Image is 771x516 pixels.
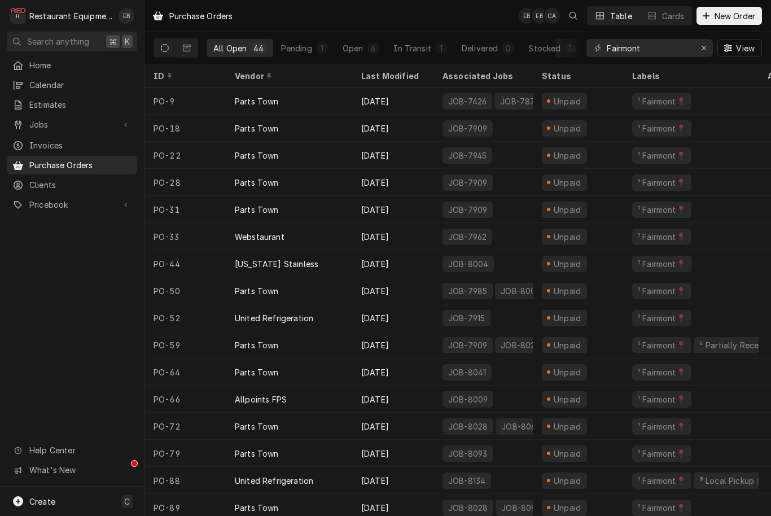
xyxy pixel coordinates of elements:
div: PO-31 [144,196,226,223]
div: 36 [568,42,577,54]
span: Pricebook [29,199,115,211]
div: Webstaurant [235,231,284,243]
div: JOB-8009 [500,285,541,297]
div: Parts Town [235,123,279,134]
div: Parts Town [235,150,279,161]
div: Unpaid [552,231,582,243]
div: JOB-7915 [447,312,486,324]
div: [DATE] [352,115,433,142]
span: New Order [712,10,757,22]
span: Create [29,497,55,506]
div: Parts Town [235,339,279,351]
span: Help Center [29,444,130,456]
div: Unpaid [552,502,582,514]
div: Unpaid [552,150,582,161]
div: PO-44 [144,250,226,277]
div: Unpaid [552,366,582,378]
div: Cards [662,10,685,22]
div: ¹ Fairmont📍 [637,421,687,432]
div: [DATE] [352,413,433,440]
div: ¹ Fairmont📍 [637,177,687,189]
div: Delivered [462,42,498,54]
div: Unpaid [552,448,582,460]
div: JOB-7873 [499,95,541,107]
div: [DATE] [352,169,433,196]
div: [DATE] [352,88,433,115]
div: Allpoints FPS [235,393,287,405]
div: PO-59 [144,331,226,358]
input: Keyword search [607,39,691,57]
div: ¹ Fairmont📍 [637,502,687,514]
a: Go to Pricebook [7,195,137,214]
span: Invoices [29,139,132,151]
div: JOB-7426 [447,95,488,107]
div: Stocked [528,42,560,54]
div: Associated Jobs [443,70,524,82]
div: JOB-8004 [447,258,489,270]
a: Clients [7,176,137,194]
div: ¹ Fairmont📍 [637,366,687,378]
div: PO-9 [144,88,226,115]
div: JOB-8094 [500,502,541,514]
div: Unpaid [552,285,582,297]
div: Emily Bird's Avatar [532,8,547,24]
div: PO-72 [144,413,226,440]
div: Unpaid [552,312,582,324]
div: All Open [213,42,247,54]
div: In Transit [393,42,431,54]
span: Clients [29,179,132,191]
div: Emily Bird's Avatar [119,8,134,24]
div: [DATE] [352,358,433,386]
a: Invoices [7,136,137,155]
div: Unpaid [552,95,582,107]
a: Home [7,56,137,75]
div: ¹ Fairmont📍 [637,258,687,270]
div: EB [532,8,547,24]
span: Calendar [29,79,132,91]
span: Home [29,59,132,71]
a: Calendar [7,76,137,94]
div: PO-22 [144,142,226,169]
span: Jobs [29,119,115,130]
div: PO-79 [144,440,226,467]
div: 44 [253,42,264,54]
div: [DATE] [352,386,433,413]
div: [DATE] [352,277,433,304]
div: PO-52 [144,304,226,331]
div: Parts Town [235,177,279,189]
div: Table [610,10,632,22]
div: [DATE] [352,223,433,250]
div: ³ Local Pickup 🛍️ [698,475,768,487]
div: Unpaid [552,123,582,134]
div: JOB-8067 [500,421,541,432]
div: ¹ Fairmont📍 [637,231,687,243]
div: Parts Town [235,204,279,216]
div: ¹ Fairmont📍 [637,204,687,216]
div: JOB-7909 [447,339,488,351]
div: Unpaid [552,177,582,189]
div: Restaurant Equipment Diagnostics's Avatar [10,8,26,24]
div: [DATE] [352,440,433,467]
div: JOB-8028 [447,421,489,432]
a: Purchase Orders [7,156,137,174]
div: JOB-8093 [447,448,488,460]
div: 1 [319,42,326,54]
div: CA [544,8,560,24]
div: 1 [438,42,445,54]
div: JOB-7945 [447,150,488,161]
div: Unpaid [552,258,582,270]
span: What's New [29,464,130,476]
div: Vendor [235,70,341,82]
div: [DATE] [352,467,433,494]
div: JOB-8028 [447,502,489,514]
div: R [10,8,26,24]
div: ¹ Fairmont📍 [637,95,687,107]
div: PO-64 [144,358,226,386]
div: EB [519,8,535,24]
div: Open [343,42,363,54]
div: JOB-7962 [447,231,488,243]
div: Unpaid [552,339,582,351]
div: Parts Town [235,502,279,514]
div: [DATE] [352,304,433,331]
div: Parts Town [235,448,279,460]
